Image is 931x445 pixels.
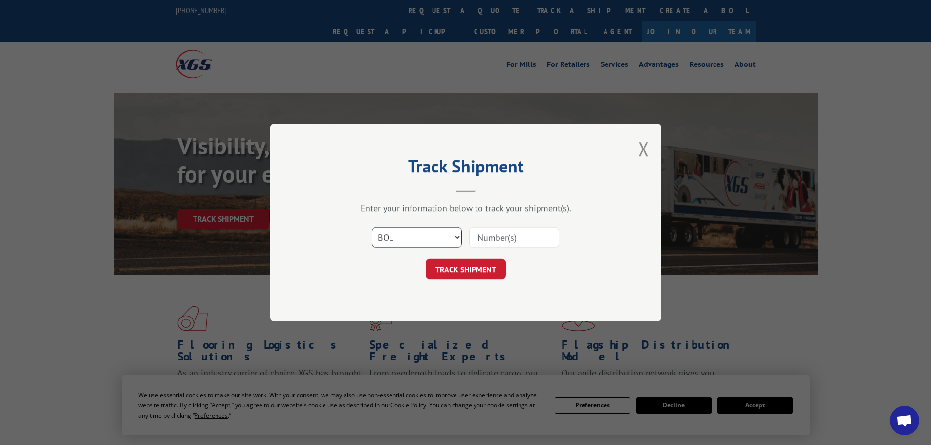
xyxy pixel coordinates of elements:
button: Close modal [638,136,649,162]
input: Number(s) [469,227,559,248]
h2: Track Shipment [319,159,612,178]
button: TRACK SHIPMENT [426,259,506,279]
div: Open chat [890,406,919,435]
div: Enter your information below to track your shipment(s). [319,202,612,213]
